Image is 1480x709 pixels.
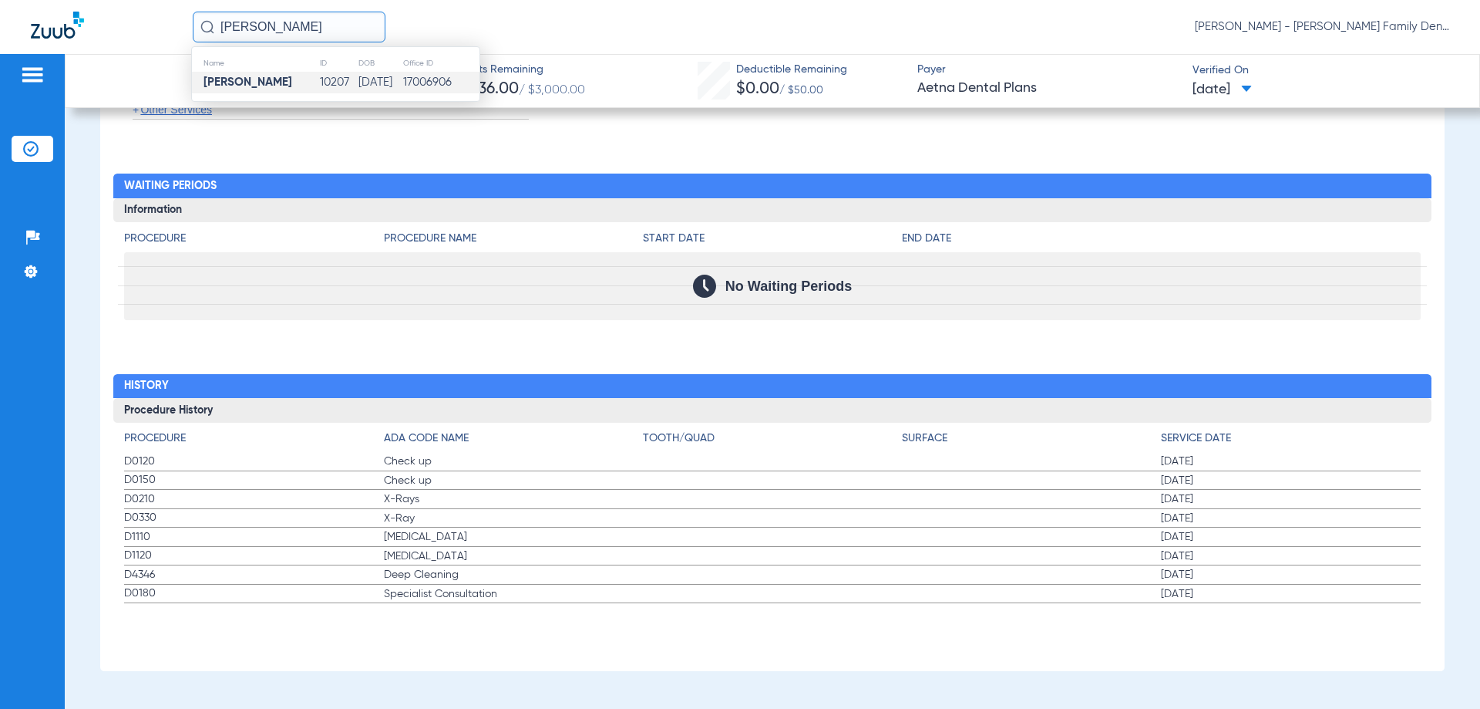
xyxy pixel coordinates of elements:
span: Check up [384,454,643,469]
span: Deductible Remaining [736,62,847,78]
app-breakdown-title: Tooth/Quad [643,430,902,452]
span: [MEDICAL_DATA] [384,529,643,545]
app-breakdown-title: Procedure Name [384,231,643,252]
h2: History [113,374,1431,399]
app-breakdown-title: Procedure [124,231,383,252]
span: [PERSON_NAME] - [PERSON_NAME] Family Dentistry [1195,19,1449,35]
span: D1120 [124,548,383,564]
span: [DATE] [1161,454,1420,469]
span: X-Ray [384,511,643,526]
th: Name [192,55,319,72]
span: D0120 [124,454,383,470]
span: / $50.00 [779,85,823,96]
span: [MEDICAL_DATA] [384,549,643,564]
strong: [PERSON_NAME] [203,76,292,88]
h4: Service Date [1161,430,1420,447]
app-breakdown-title: Start Date [643,231,902,252]
span: D0180 [124,586,383,602]
img: hamburger-icon [20,66,45,84]
span: $2,836.00 [447,81,519,97]
span: Specialist Consultation [384,586,643,602]
span: [DATE] [1161,473,1420,488]
th: ID [319,55,358,72]
input: Search for patients [193,12,385,42]
span: [DATE] [1161,511,1420,526]
span: [DATE] [1161,586,1420,602]
app-breakdown-title: ADA Code Name [384,430,643,452]
h4: ADA Code Name [384,430,643,447]
span: D0150 [124,472,383,488]
span: D0330 [124,510,383,526]
span: D1110 [124,529,383,545]
span: D0210 [124,491,383,508]
span: Benefits Remaining [447,62,585,78]
span: [DATE] [1161,549,1420,564]
span: [DATE] [1161,529,1420,545]
th: Office ID [402,55,479,72]
span: [DATE] [1161,567,1420,582]
span: [DATE] [1192,80,1252,100]
h4: End Date [902,231,1420,247]
span: X-Rays [384,491,643,507]
td: 10207 [319,72,358,93]
h3: Procedure History [113,398,1431,423]
app-breakdown-title: Surface [902,430,1161,452]
span: Other Services [140,103,212,116]
span: Verified On [1192,62,1455,79]
h4: Procedure Name [384,231,643,247]
app-breakdown-title: End Date [902,231,1420,252]
td: 17006906 [402,72,479,93]
app-breakdown-title: Service Date [1161,430,1420,452]
app-breakdown-title: Procedure [124,430,383,452]
span: [DATE] [1161,491,1420,507]
h4: Surface [902,430,1161,447]
span: $0.00 [736,81,779,97]
h4: Procedure [124,231,383,247]
h3: Information [113,198,1431,223]
h4: Start Date [643,231,902,247]
span: / $3,000.00 [519,84,585,96]
span: Check up [384,473,643,488]
th: DOB [358,55,402,72]
img: Search Icon [200,20,214,34]
span: + [133,103,139,116]
span: Deep Cleaning [384,567,643,582]
h4: Procedure [124,430,383,447]
span: Payer [917,62,1179,78]
span: Aetna Dental Plans [917,79,1179,98]
td: [DATE] [358,72,402,93]
iframe: Chat Widget [1403,635,1480,709]
h4: Tooth/Quad [643,430,902,447]
img: Zuub Logo [31,12,84,39]
h2: Waiting Periods [113,174,1431,198]
span: No Waiting Periods [725,279,852,294]
span: D4346 [124,567,383,583]
img: Calendar [693,275,716,298]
